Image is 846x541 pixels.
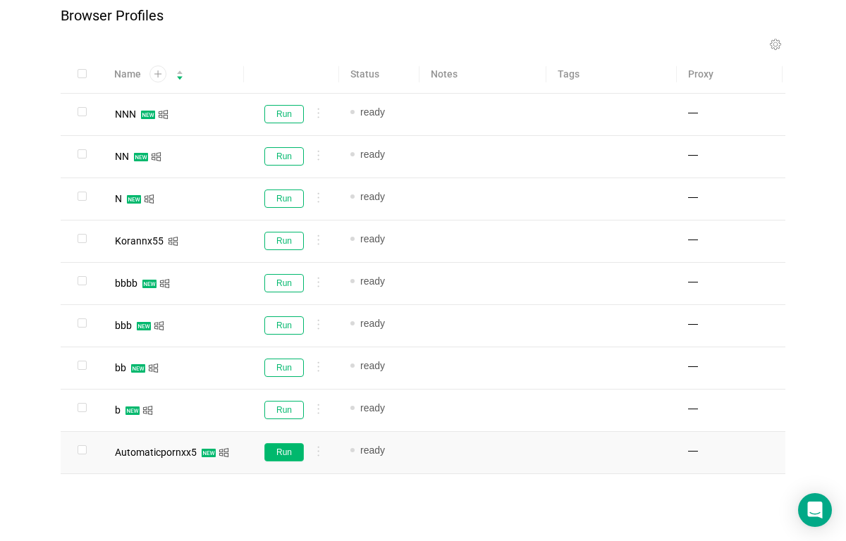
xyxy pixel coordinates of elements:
button: Run [264,105,304,123]
span: Proxy [688,67,713,82]
span: — [688,105,698,120]
div: Korannx55 [115,236,164,246]
p: Browser Profiles [61,8,164,24]
span: — [688,316,698,331]
i: icon: windows [168,236,178,247]
i: icon: plus [425,110,435,120]
div: Open Intercom Messenger [798,493,832,527]
div: N [115,194,122,204]
span: ready [360,233,385,244]
div: b [115,405,121,415]
i: icon: windows [148,363,159,373]
span: — [688,443,698,458]
i: icon: plus [552,363,562,373]
div: bbbb [115,278,137,288]
div: bbb [115,321,132,330]
div: NN [115,151,129,161]
span: ready [360,402,385,413]
button: Run [264,189,304,208]
i: icon: caret-down [176,74,184,78]
button: Run [264,316,304,335]
i: icon: plus [552,110,562,120]
span: ready [360,191,385,202]
i: icon: plus [552,406,562,416]
span: ready [360,149,385,160]
span: Name [114,67,141,82]
i: icon: plus [425,237,435,247]
i: icon: plus [552,279,562,289]
span: — [688,274,698,289]
i: icon: windows [151,151,161,162]
span: ready [360,106,385,118]
div: NNN [115,109,136,119]
span: ready [360,318,385,329]
button: Run [264,401,304,419]
span: Notes [431,67,458,82]
i: icon: windows [142,405,153,416]
div: Sort [176,68,184,78]
button: Run [264,274,304,292]
i: icon: windows [154,321,164,331]
i: icon: plus [425,321,435,331]
button: Run [264,443,304,461]
i: icon: plus [552,194,562,204]
span: ready [360,360,385,371]
i: icon: plus [425,279,435,289]
span: — [688,401,698,416]
i: icon: windows [144,194,154,204]
span: — [688,359,698,373]
i: icon: plus [552,152,562,162]
i: icon: plus [425,448,435,458]
span: Tags [558,67,580,82]
span: Automaticpornxx5 [115,447,197,458]
div: bb [115,363,126,373]
span: — [688,147,698,162]
i: icon: plus [425,363,435,373]
i: icon: plus [552,321,562,331]
i: icon: plus [552,237,562,247]
i: icon: windows [219,447,229,458]
span: Status [350,67,379,82]
i: icon: plus [425,152,435,162]
i: icon: plus [552,448,562,458]
span: — [688,232,698,247]
i: icon: windows [158,109,168,120]
button: Run [264,232,304,250]
span: ready [360,444,385,456]
i: icon: windows [159,278,170,289]
span: ready [360,275,385,287]
span: — [688,189,698,204]
i: icon: plus [425,406,435,416]
button: Run [264,147,304,166]
i: icon: plus [425,194,435,204]
button: Run [264,359,304,377]
i: icon: caret-up [176,68,184,73]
